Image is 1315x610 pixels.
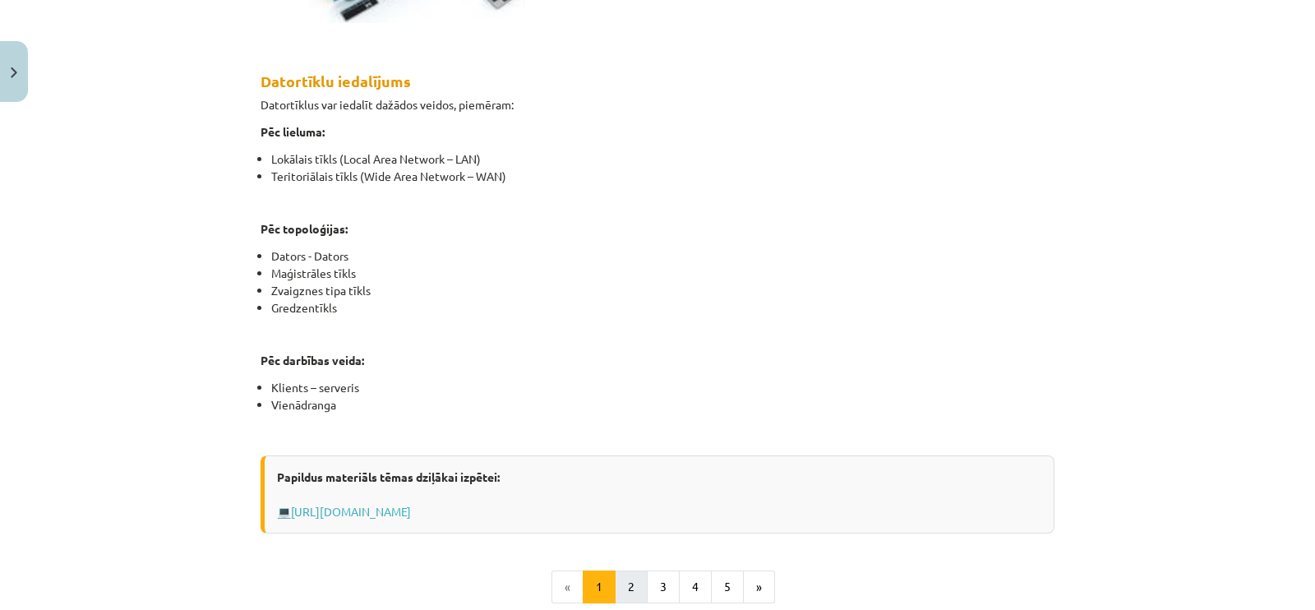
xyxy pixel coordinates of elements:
strong: Papildus materiāls tēmas dziļākai izpētei: [277,469,500,484]
img: icon-close-lesson-0947bae3869378f0d4975bcd49f059093ad1ed9edebbc8119c70593378902aed.svg [11,67,17,78]
button: 2 [615,571,648,603]
li: Maģistrāles tīkls [271,265,1054,282]
strong: Pēc topoloģijas: [261,221,348,236]
li: Lokālais tīkls (Local Area Network – LAN) [271,150,1054,168]
button: » [743,571,775,603]
div: 💻 [261,455,1054,534]
button: 5 [711,571,744,603]
li: Klients – serveris [271,379,1054,396]
button: 4 [679,571,712,603]
li: Zvaigznes tipa tīkls [271,282,1054,299]
strong: Datortīklu iedalījums [261,72,411,90]
strong: Pēc darbības veida: [261,353,364,367]
li: Gredzentīkls [271,299,1054,317]
li: Dators - Dators [271,247,1054,265]
li: Vienādranga [271,396,1054,414]
strong: Pēc lieluma: [261,124,325,139]
a: [URL][DOMAIN_NAME] [291,504,411,519]
p: Datortīklus var iedalīt dažādos veidos, piemēram: [261,96,1054,113]
nav: Page navigation example [261,571,1054,603]
button: 1 [583,571,616,603]
button: 3 [647,571,680,603]
li: Teritoriālais tīkls (Wide Area Network – WAN) [271,168,1054,185]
